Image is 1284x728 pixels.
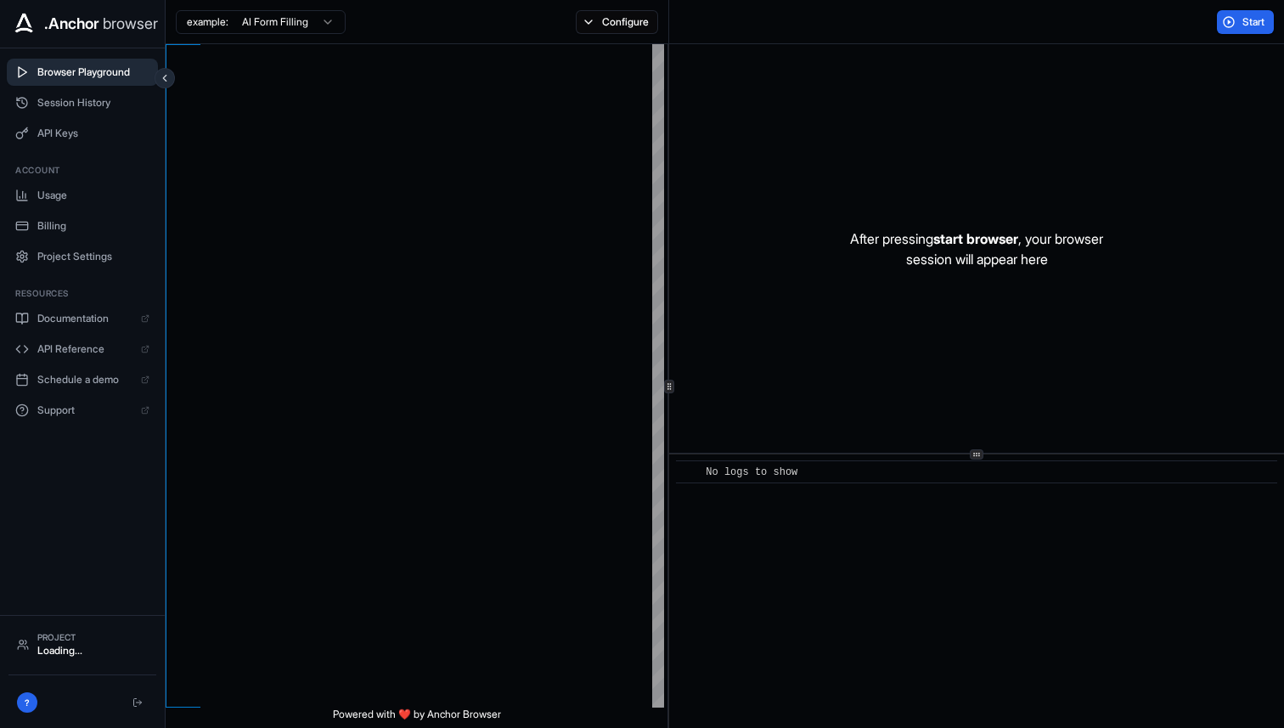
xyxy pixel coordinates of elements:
[706,466,797,478] span: No logs to show
[7,59,158,86] button: Browser Playground
[7,182,158,209] button: Usage
[44,12,99,36] span: .Anchor
[37,189,149,202] span: Usage
[684,464,693,481] span: ​
[7,243,158,270] button: Project Settings
[10,10,37,37] img: Anchor Icon
[187,15,228,29] span: example:
[37,65,149,79] span: Browser Playground
[7,397,158,424] a: Support
[7,336,158,363] a: API Reference
[7,305,158,332] a: Documentation
[37,631,148,644] div: Project
[7,120,158,147] button: API Keys
[8,624,156,664] button: ProjectLoading...
[37,96,149,110] span: Session History
[37,312,132,325] span: Documentation
[37,127,149,140] span: API Keys
[37,219,149,233] span: Billing
[155,68,175,88] button: Collapse sidebar
[1242,15,1266,29] span: Start
[7,212,158,240] button: Billing
[127,692,148,713] button: Logout
[15,287,149,300] h3: Resources
[37,373,132,387] span: Schedule a demo
[37,250,149,263] span: Project Settings
[576,10,658,34] button: Configure
[103,12,158,36] span: browser
[37,342,132,356] span: API Reference
[7,89,158,116] button: Session History
[333,708,501,728] span: Powered with ❤️ by Anchor Browser
[37,644,148,657] div: Loading...
[933,230,1018,247] span: start browser
[15,164,149,177] h3: Account
[37,404,132,417] span: Support
[7,366,158,393] a: Schedule a demo
[25,697,30,709] span: ?
[1217,10,1274,34] button: Start
[850,229,1103,269] p: After pressing , your browser session will appear here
